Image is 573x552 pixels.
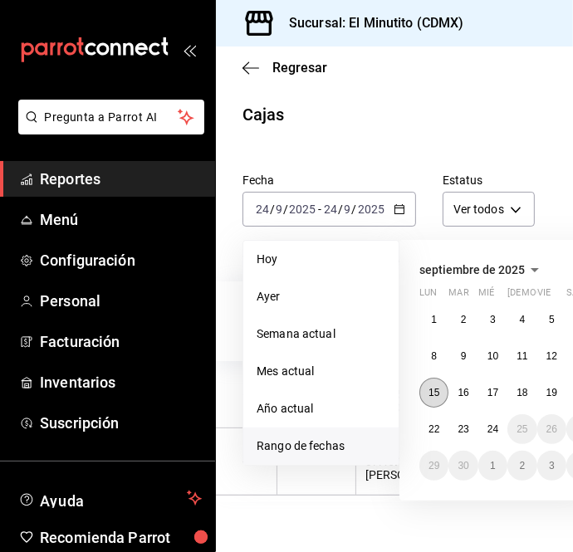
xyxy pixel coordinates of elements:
button: 16 de septiembre de 2025 [448,378,477,408]
button: 19 de septiembre de 2025 [537,378,566,408]
button: 8 de septiembre de 2025 [419,341,448,371]
abbr: 11 de septiembre de 2025 [517,350,527,362]
abbr: 15 de septiembre de 2025 [429,387,439,398]
abbr: 3 de octubre de 2025 [549,460,555,471]
span: Reportes [40,168,202,190]
label: Fecha [242,175,416,187]
abbr: 4 de septiembre de 2025 [520,314,526,325]
span: Rango de fechas [257,437,385,455]
abbr: 26 de septiembre de 2025 [546,423,557,435]
span: Inventarios [40,371,202,393]
button: Regresar [242,60,327,76]
input: -- [344,203,352,216]
span: Menú [40,208,202,231]
abbr: 24 de septiembre de 2025 [487,423,498,435]
input: -- [323,203,338,216]
span: Semana actual [257,325,385,343]
a: Pregunta a Parrot AI [12,120,204,138]
button: 12 de septiembre de 2025 [537,341,566,371]
input: -- [275,203,283,216]
button: 1 de septiembre de 2025 [419,305,448,335]
button: 3 de octubre de 2025 [537,451,566,481]
div: Ver todos [443,192,535,227]
abbr: 9 de septiembre de 2025 [461,350,467,362]
button: 2 de octubre de 2025 [507,451,536,481]
abbr: 18 de septiembre de 2025 [517,387,527,398]
span: Personal [40,290,202,312]
abbr: 5 de septiembre de 2025 [549,314,555,325]
abbr: 3 de septiembre de 2025 [490,314,496,325]
abbr: 8 de septiembre de 2025 [431,350,437,362]
span: Suscripción [40,412,202,434]
button: 15 de septiembre de 2025 [419,378,448,408]
span: Mes actual [257,363,385,380]
button: 30 de septiembre de 2025 [448,451,477,481]
span: Facturación [40,330,202,353]
span: Pregunta a Parrot AI [45,109,179,126]
button: 18 de septiembre de 2025 [507,378,536,408]
button: Pregunta a Parrot AI [18,100,204,134]
span: / [270,203,275,216]
span: - [318,203,321,216]
button: septiembre de 2025 [419,260,545,280]
button: 10 de septiembre de 2025 [478,341,507,371]
button: 4 de septiembre de 2025 [507,305,536,335]
label: Estatus [443,175,535,187]
button: 24 de septiembre de 2025 [478,414,507,444]
abbr: 30 de septiembre de 2025 [458,460,468,471]
span: Regresar [272,60,327,76]
button: 9 de septiembre de 2025 [448,341,477,371]
input: ---- [288,203,316,216]
button: 22 de septiembre de 2025 [419,414,448,444]
button: 11 de septiembre de 2025 [507,341,536,371]
abbr: 19 de septiembre de 2025 [546,387,557,398]
abbr: 2 de octubre de 2025 [520,460,526,471]
span: Hoy [257,251,385,268]
span: Ayuda [40,488,180,508]
h3: Sucursal: El Minutito (CDMX) [276,13,464,33]
abbr: 1 de septiembre de 2025 [431,314,437,325]
button: 3 de septiembre de 2025 [478,305,507,335]
span: septiembre de 2025 [419,263,525,276]
button: 25 de septiembre de 2025 [507,414,536,444]
span: / [283,203,288,216]
button: 17 de septiembre de 2025 [478,378,507,408]
div: Cajas [242,102,285,127]
abbr: 10 de septiembre de 2025 [487,350,498,362]
abbr: viernes [537,287,551,305]
span: Recomienda Parrot [40,526,202,549]
button: 1 de octubre de 2025 [478,451,507,481]
abbr: 23 de septiembre de 2025 [458,423,468,435]
button: 5 de septiembre de 2025 [537,305,566,335]
button: 2 de septiembre de 2025 [448,305,477,335]
span: Año actual [257,400,385,418]
button: 26 de septiembre de 2025 [537,414,566,444]
span: / [352,203,357,216]
button: 29 de septiembre de 2025 [419,451,448,481]
abbr: 17 de septiembre de 2025 [487,387,498,398]
abbr: lunes [419,287,437,305]
span: Ayer [257,288,385,305]
input: -- [255,203,270,216]
abbr: 22 de septiembre de 2025 [429,423,439,435]
button: open_drawer_menu [183,43,196,56]
abbr: 12 de septiembre de 2025 [546,350,557,362]
abbr: 2 de septiembre de 2025 [461,314,467,325]
abbr: 1 de octubre de 2025 [490,460,496,471]
abbr: 16 de septiembre de 2025 [458,387,468,398]
abbr: martes [448,287,468,305]
button: 23 de septiembre de 2025 [448,414,477,444]
span: Configuración [40,249,202,271]
abbr: 25 de septiembre de 2025 [517,423,527,435]
input: ---- [357,203,385,216]
abbr: miércoles [478,287,494,305]
abbr: 29 de septiembre de 2025 [429,460,439,471]
span: / [338,203,343,216]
